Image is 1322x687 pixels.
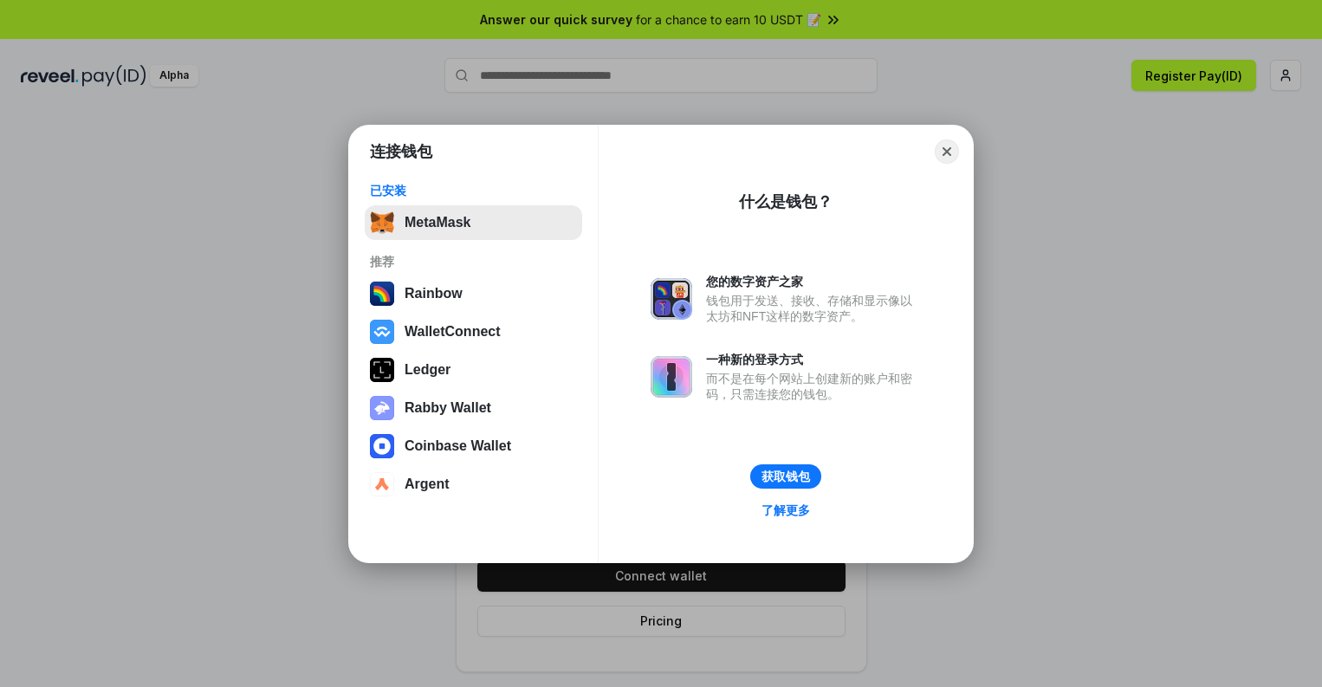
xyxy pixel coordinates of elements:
img: svg+xml,%3Csvg%20fill%3D%22none%22%20height%3D%2233%22%20viewBox%3D%220%200%2035%2033%22%20width%... [370,211,394,235]
button: Coinbase Wallet [365,429,582,463]
img: svg+xml,%3Csvg%20width%3D%2228%22%20height%3D%2228%22%20viewBox%3D%220%200%2028%2028%22%20fill%3D... [370,434,394,458]
div: 一种新的登录方式 [706,352,921,367]
a: 了解更多 [751,499,820,522]
div: Argent [405,476,450,492]
button: 获取钱包 [750,464,821,489]
button: Ledger [365,353,582,387]
div: 什么是钱包？ [739,191,833,212]
div: 推荐 [370,254,577,269]
img: svg+xml,%3Csvg%20xmlns%3D%22http%3A%2F%2Fwww.w3.org%2F2000%2Fsvg%22%20fill%3D%22none%22%20viewBox... [651,278,692,320]
img: svg+xml,%3Csvg%20xmlns%3D%22http%3A%2F%2Fwww.w3.org%2F2000%2Fsvg%22%20fill%3D%22none%22%20viewBox... [370,396,394,420]
button: Rabby Wallet [365,391,582,425]
img: svg+xml,%3Csvg%20width%3D%2228%22%20height%3D%2228%22%20viewBox%3D%220%200%2028%2028%22%20fill%3D... [370,320,394,344]
div: 已安装 [370,183,577,198]
h1: 连接钱包 [370,141,432,162]
img: svg+xml,%3Csvg%20xmlns%3D%22http%3A%2F%2Fwww.w3.org%2F2000%2Fsvg%22%20fill%3D%22none%22%20viewBox... [651,356,692,398]
button: MetaMask [365,205,582,240]
div: 获取钱包 [761,469,810,484]
div: 而不是在每个网站上创建新的账户和密码，只需连接您的钱包。 [706,371,921,402]
div: 您的数字资产之家 [706,274,921,289]
img: svg+xml,%3Csvg%20width%3D%22120%22%20height%3D%22120%22%20viewBox%3D%220%200%20120%20120%22%20fil... [370,282,394,306]
img: svg+xml,%3Csvg%20width%3D%2228%22%20height%3D%2228%22%20viewBox%3D%220%200%2028%2028%22%20fill%3D... [370,472,394,496]
div: Rainbow [405,286,463,301]
div: 了解更多 [761,502,810,518]
div: Ledger [405,362,450,378]
button: Rainbow [365,276,582,311]
div: 钱包用于发送、接收、存储和显示像以太坊和NFT这样的数字资产。 [706,293,921,324]
div: Coinbase Wallet [405,438,511,454]
div: Rabby Wallet [405,400,491,416]
button: Close [935,139,959,164]
img: svg+xml,%3Csvg%20xmlns%3D%22http%3A%2F%2Fwww.w3.org%2F2000%2Fsvg%22%20width%3D%2228%22%20height%3... [370,358,394,382]
button: WalletConnect [365,314,582,349]
div: MetaMask [405,215,470,230]
div: WalletConnect [405,324,501,340]
button: Argent [365,467,582,502]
